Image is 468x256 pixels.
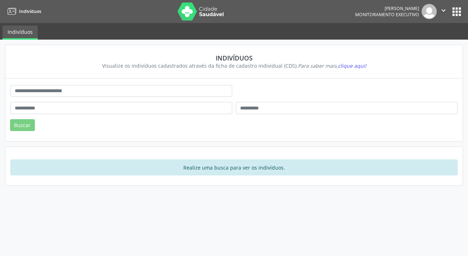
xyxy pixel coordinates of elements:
[10,160,458,175] div: Realize uma busca para ver os indivíduos.
[355,5,419,12] div: [PERSON_NAME]
[3,26,38,40] a: Indivíduos
[10,119,35,131] button: Buscar
[338,62,366,69] span: clique aqui!
[15,54,453,62] div: Indivíduos
[15,62,453,69] div: Visualize os indivíduos cadastrados através da ficha de cadastro individual (CDS).
[440,6,448,14] i: 
[298,62,366,69] i: Para saber mais,
[5,5,41,17] a: Indivíduos
[437,4,450,19] button: 
[355,12,419,18] span: Monitoramento Executivo
[19,8,41,14] span: Indivíduos
[450,5,463,18] button: apps
[422,4,437,19] img: img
